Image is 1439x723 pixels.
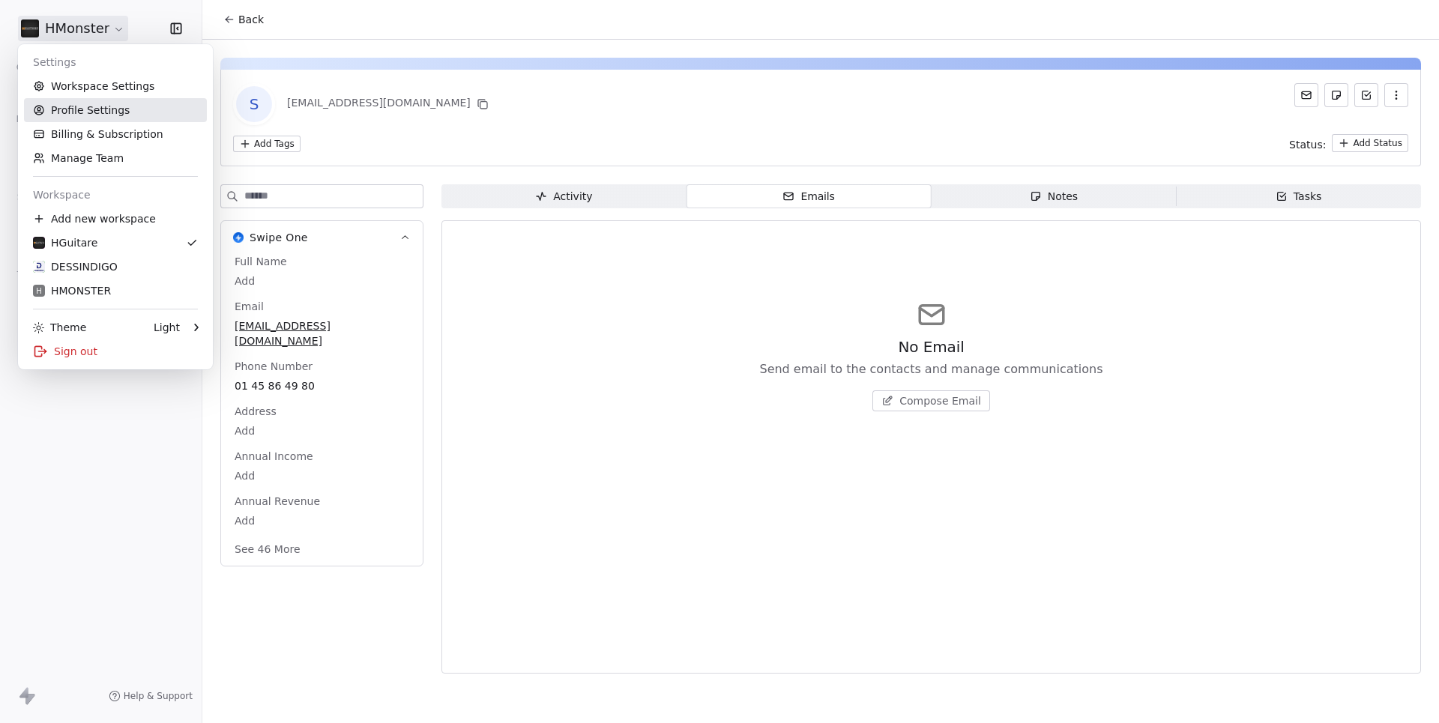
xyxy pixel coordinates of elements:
[24,98,207,122] a: Profile Settings
[24,122,207,146] a: Billing & Subscription
[33,283,111,298] div: HMONSTER
[33,259,118,274] div: DESSINDIGO
[24,339,207,363] div: Sign out
[24,183,207,207] div: Workspace
[33,237,45,249] img: HG1.jpg
[33,320,86,335] div: Theme
[36,285,42,297] span: H
[33,261,45,273] img: DD.jpeg
[33,235,97,250] div: HGuitare
[24,207,207,231] div: Add new workspace
[24,50,207,74] div: Settings
[24,74,207,98] a: Workspace Settings
[24,146,207,170] a: Manage Team
[154,320,180,335] div: Light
